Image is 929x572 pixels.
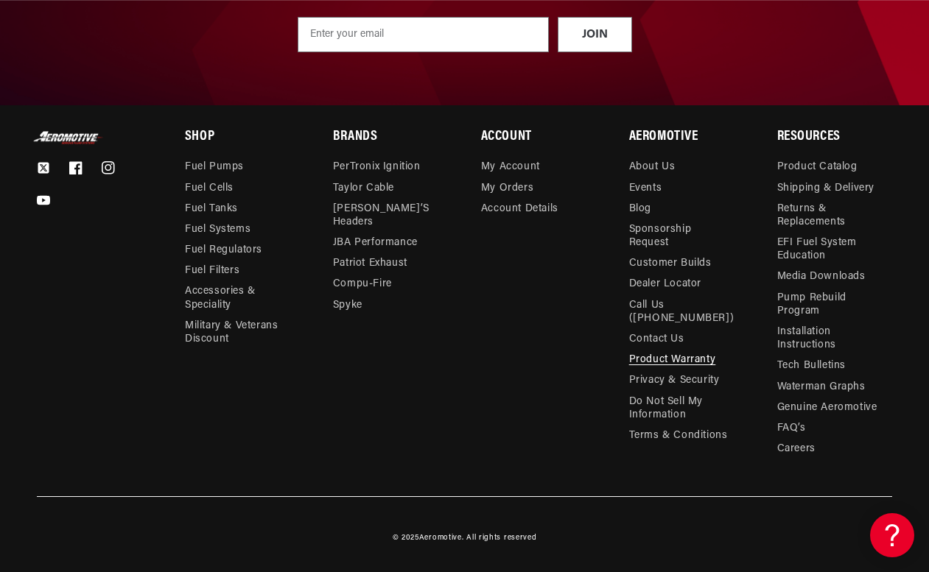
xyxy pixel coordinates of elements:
[185,160,244,177] a: Fuel Pumps
[777,266,866,287] a: Media Downloads
[185,316,300,350] a: Military & Veterans Discount
[777,233,881,266] a: EFI Fuel System Education
[333,253,407,274] a: Patriot Exhaust
[185,261,239,281] a: Fuel Filters
[629,426,728,446] a: Terms & Conditions
[185,240,262,261] a: Fuel Regulators
[298,17,549,52] input: Enter your email
[481,178,533,199] a: My Orders
[777,377,866,398] a: Waterman Graphs
[32,131,105,145] img: Aeromotive
[629,329,684,350] a: Contact Us
[393,534,464,542] small: © 2025 .
[777,160,858,177] a: Product Catalog
[777,356,846,376] a: Tech Bulletins
[629,160,676,177] a: About Us
[777,199,881,233] a: Returns & Replacements
[629,370,720,391] a: Privacy & Security
[777,288,881,322] a: Pump Rebuild Program
[333,274,392,294] a: Compu-Fire
[333,178,394,199] a: Taylor Cable
[629,219,733,253] a: Sponsorship Request
[481,160,540,177] a: My Account
[333,199,437,233] a: [PERSON_NAME]’s Headers
[629,392,733,426] a: Do Not Sell My Information
[777,418,806,439] a: FAQ’s
[629,350,716,370] a: Product Warranty
[419,534,462,542] a: Aeromotive
[629,199,651,219] a: Blog
[333,160,421,177] a: PerTronix Ignition
[185,178,234,199] a: Fuel Cells
[185,199,238,219] a: Fuel Tanks
[629,253,712,274] a: Customer Builds
[777,398,877,418] a: Genuine Aeromotive
[777,322,881,356] a: Installation Instructions
[777,439,816,459] a: Careers
[333,295,362,316] a: Spyke
[481,199,558,219] a: Account Details
[777,178,874,199] a: Shipping & Delivery
[333,233,418,253] a: JBA Performance
[185,219,250,240] a: Fuel Systems
[629,178,662,199] a: Events
[629,295,735,329] a: Call Us ([PHONE_NUMBER])
[185,281,289,315] a: Accessories & Speciality
[558,17,632,52] button: JOIN
[629,274,701,294] a: Dealer Locator
[466,534,536,542] small: All rights reserved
